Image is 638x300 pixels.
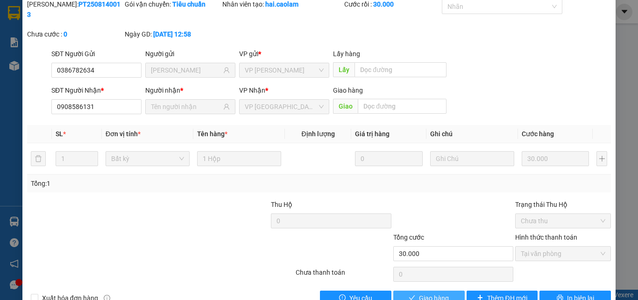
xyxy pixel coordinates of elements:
[223,103,230,110] span: user
[355,151,422,166] input: 0
[430,151,514,166] input: Ghi Chú
[197,151,281,166] input: VD: Bàn, Ghế
[333,87,363,94] span: Giao hàng
[56,130,63,138] span: SL
[522,151,589,166] input: 0
[153,30,191,38] b: [DATE] 12:58
[106,130,141,138] span: Đơn vị tính
[333,99,358,114] span: Giao
[239,49,329,59] div: VP gửi
[301,130,334,138] span: Định lượng
[151,102,221,112] input: Tên người nhận
[521,247,605,261] span: Tại văn phòng
[515,234,577,241] label: Hình thức thanh toán
[522,130,554,138] span: Cước hàng
[223,67,230,73] span: user
[197,130,227,138] span: Tên hàng
[358,99,447,114] input: Dọc đường
[426,125,518,143] th: Ghi chú
[596,151,607,166] button: plus
[373,0,394,8] b: 30.000
[125,29,220,39] div: Ngày GD:
[355,130,390,138] span: Giá trị hàng
[27,29,123,39] div: Chưa cước :
[51,49,142,59] div: SĐT Người Gửi
[12,60,53,104] b: [PERSON_NAME]
[145,49,235,59] div: Người gửi
[111,152,184,166] span: Bất kỳ
[333,50,360,58] span: Lấy hàng
[78,36,128,43] b: [DOMAIN_NAME]
[295,267,392,284] div: Chưa thanh toán
[31,178,247,189] div: Tổng: 1
[239,87,265,94] span: VP Nhận
[172,0,206,8] b: Tiêu chuẩn
[521,214,605,228] span: Chưa thu
[51,85,142,95] div: SĐT Người Nhận
[333,62,354,77] span: Lấy
[271,201,292,208] span: Thu Hộ
[393,234,424,241] span: Tổng cước
[101,12,124,34] img: logo.jpg
[354,62,447,77] input: Dọc đường
[60,14,90,90] b: BIÊN NHẬN GỬI HÀNG HÓA
[245,63,324,77] span: VP Phan Thiết
[265,0,298,8] b: hai.caolam
[145,85,235,95] div: Người nhận
[151,65,221,75] input: Tên người gửi
[245,100,324,114] span: VP Sài Gòn
[515,199,611,210] div: Trạng thái Thu Hộ
[78,44,128,56] li: (c) 2017
[64,30,67,38] b: 0
[31,151,46,166] button: delete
